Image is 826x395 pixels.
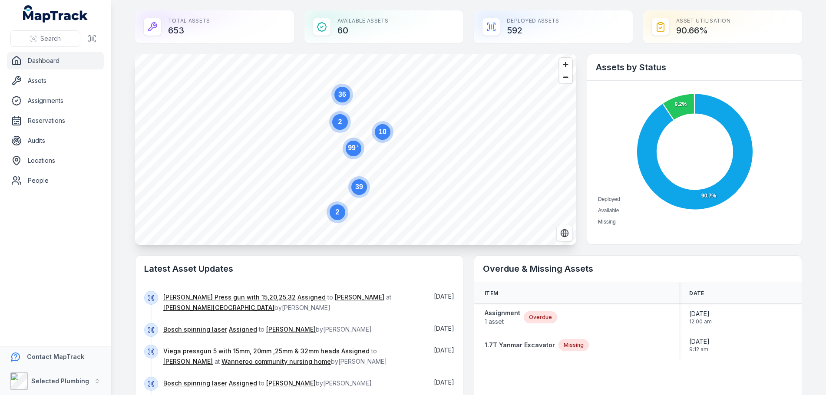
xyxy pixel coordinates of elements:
span: 1 asset [485,317,520,326]
a: Locations [7,152,104,169]
a: MapTrack [23,5,88,23]
span: Search [40,34,61,43]
strong: Selected Plumbing [31,377,89,385]
a: Assigned [341,347,370,355]
a: Dashboard [7,52,104,69]
a: [PERSON_NAME] [266,325,316,334]
span: Available [598,207,619,214]
button: Switch to Satellite View [556,225,573,241]
a: [PERSON_NAME] [163,357,213,366]
a: Assigned [229,325,257,334]
a: People [7,172,104,189]
span: [DATE] [434,379,454,386]
span: Item [485,290,498,297]
span: 9:12 am [689,346,710,353]
time: 7/31/2025, 12:00:00 AM [689,309,712,325]
time: 8/26/2025, 8:26:01 AM [434,325,454,332]
div: Missing [558,339,589,351]
tspan: + [357,144,359,148]
text: 39 [355,183,363,191]
a: Audits [7,132,104,149]
span: [DATE] [434,293,454,300]
h2: Latest Asset Updates [144,263,454,275]
span: Missing [598,219,616,225]
canvas: Map [135,54,576,245]
a: Assignments [7,92,104,109]
time: 8/26/2025, 8:16:22 AM [434,379,454,386]
span: [DATE] [434,325,454,332]
a: [PERSON_NAME][GEOGRAPHIC_DATA] [163,303,274,312]
text: 2 [338,118,342,125]
a: [PERSON_NAME] Press gun with 15,20,25,32 [163,293,296,302]
a: [PERSON_NAME] [335,293,384,302]
text: 10 [379,128,387,135]
button: Search [10,30,80,47]
a: Assigned [297,293,326,302]
span: Date [689,290,704,297]
span: to at by [PERSON_NAME] [163,293,391,311]
a: [PERSON_NAME] [266,379,316,388]
time: 8/26/2025, 8:25:58 AM [434,346,454,354]
a: Reservations [7,112,104,129]
a: Wanneroo community nursing home [221,357,331,366]
a: 1.7T Yanmar Excavator [485,341,555,349]
button: Zoom in [559,58,572,71]
div: Overdue [524,311,557,323]
a: Bosch spinning laser [163,325,227,334]
span: to at by [PERSON_NAME] [163,347,387,365]
time: 8/26/2025, 8:37:39 AM [434,293,454,300]
a: Bosch spinning laser [163,379,227,388]
a: Assets [7,72,104,89]
span: to by [PERSON_NAME] [163,379,372,387]
text: 36 [338,91,346,98]
a: Assigned [229,379,257,388]
span: to by [PERSON_NAME] [163,326,372,333]
span: [DATE] [689,309,712,318]
h2: Overdue & Missing Assets [483,263,793,275]
span: Deployed [598,196,620,202]
strong: Assignment [485,309,520,317]
a: Viega pressgun 5 with 15mm, 20mm ,25mm & 32mm heads [163,347,340,355]
time: 8/20/2025, 9:12:07 AM [689,337,710,353]
span: [DATE] [434,346,454,354]
text: 2 [336,208,340,216]
span: 12:00 am [689,318,712,325]
a: Assignment1 asset [485,309,520,326]
h2: Assets by Status [596,61,793,73]
text: 99 [348,144,359,151]
span: [DATE] [689,337,710,346]
strong: Contact MapTrack [27,353,84,360]
button: Zoom out [559,71,572,83]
